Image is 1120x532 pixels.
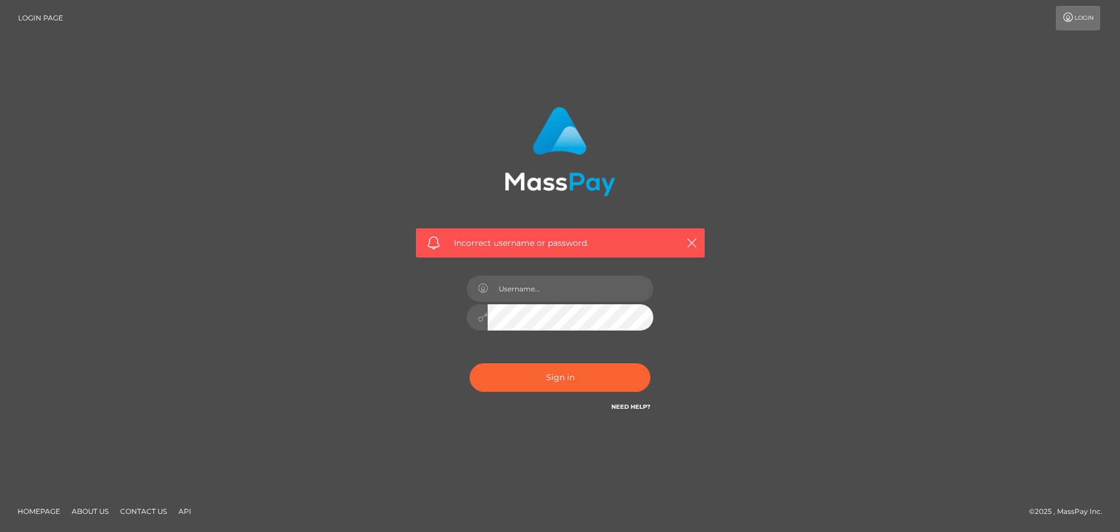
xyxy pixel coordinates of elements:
input: Username... [488,276,653,302]
a: Login [1056,6,1100,30]
a: Contact Us [116,502,171,520]
a: Homepage [13,502,65,520]
a: Need Help? [611,403,650,411]
span: Incorrect username or password. [454,237,667,249]
img: MassPay Login [505,107,615,196]
div: © 2025 , MassPay Inc. [1029,505,1111,518]
a: API [174,502,196,520]
a: About Us [67,502,113,520]
a: Login Page [18,6,63,30]
button: Sign in [470,363,650,392]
